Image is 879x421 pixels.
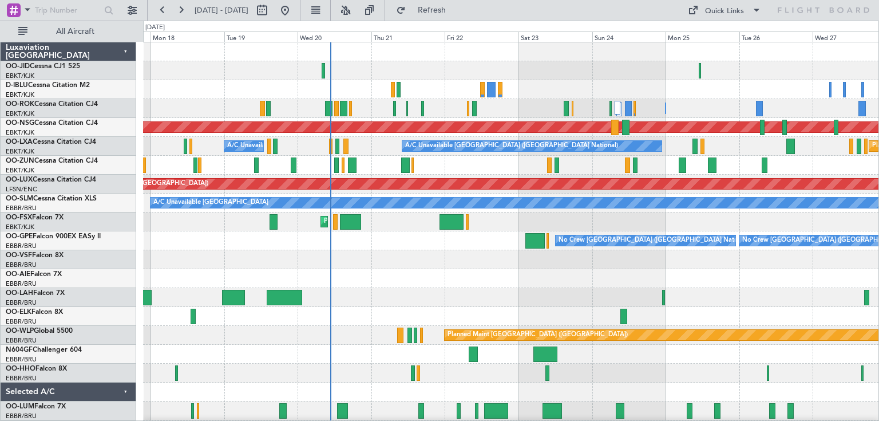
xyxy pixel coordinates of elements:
[6,176,96,183] a: OO-LUXCessna Citation CJ4
[6,309,63,316] a: OO-ELKFalcon 8X
[6,365,35,372] span: OO-HHO
[666,32,739,42] div: Mon 25
[6,347,33,353] span: N604GF
[6,252,32,259] span: OO-VSF
[371,32,445,42] div: Thu 21
[559,232,750,249] div: No Crew [GEOGRAPHIC_DATA] ([GEOGRAPHIC_DATA] National)
[6,328,34,335] span: OO-WLP
[445,32,518,42] div: Fri 22
[151,32,224,42] div: Mon 18
[6,280,37,288] a: EBBR/BRU
[6,223,34,231] a: EBKT/KJK
[6,63,30,70] span: OO-JID
[6,271,62,278] a: OO-AIEFalcon 7X
[448,326,628,344] div: Planned Maint [GEOGRAPHIC_DATA] ([GEOGRAPHIC_DATA])
[6,91,34,99] a: EBKT/KJK
[195,5,248,15] span: [DATE] - [DATE]
[6,214,64,221] a: OO-FSXFalcon 7X
[6,403,66,410] a: OO-LUMFalcon 7X
[739,32,813,42] div: Tue 26
[6,128,34,137] a: EBKT/KJK
[6,101,98,108] a: OO-ROKCessna Citation CJ4
[6,214,32,221] span: OO-FSX
[145,23,165,33] div: [DATE]
[6,185,37,194] a: LFSN/ENC
[6,72,34,80] a: EBKT/KJK
[6,147,34,156] a: EBKT/KJK
[6,82,28,89] span: D-IBLU
[405,137,618,155] div: A/C Unavailable [GEOGRAPHIC_DATA] ([GEOGRAPHIC_DATA] National)
[408,6,456,14] span: Refresh
[6,261,37,269] a: EBBR/BRU
[6,374,37,383] a: EBBR/BRU
[6,355,37,364] a: EBBR/BRU
[682,1,767,19] button: Quick Links
[6,82,90,89] a: D-IBLUCessna Citation M2
[6,309,31,316] span: OO-ELK
[6,365,67,372] a: OO-HHOFalcon 8X
[6,233,101,240] a: OO-GPEFalcon 900EX EASy II
[227,137,440,155] div: A/C Unavailable [GEOGRAPHIC_DATA] ([GEOGRAPHIC_DATA] National)
[6,158,34,164] span: OO-ZUN
[518,32,592,42] div: Sat 23
[705,6,744,17] div: Quick Links
[6,158,98,164] a: OO-ZUNCessna Citation CJ4
[6,403,34,410] span: OO-LUM
[6,336,37,345] a: EBBR/BRU
[6,347,82,353] a: N604GFChallenger 604
[6,139,33,145] span: OO-LXA
[153,194,268,211] div: A/C Unavailable [GEOGRAPHIC_DATA]
[6,412,37,420] a: EBBR/BRU
[30,27,121,36] span: All Aircraft
[6,290,65,297] a: OO-LAHFalcon 7X
[391,1,460,19] button: Refresh
[6,139,96,145] a: OO-LXACessna Citation CJ4
[6,242,37,250] a: EBBR/BRU
[6,166,34,175] a: EBKT/KJK
[6,63,80,70] a: OO-JIDCessna CJ1 525
[6,317,37,326] a: EBBR/BRU
[13,22,124,41] button: All Aircraft
[6,195,33,202] span: OO-SLM
[6,120,34,127] span: OO-NSG
[6,101,34,108] span: OO-ROK
[6,204,37,213] a: EBBR/BRU
[224,32,298,42] div: Tue 19
[6,328,73,335] a: OO-WLPGlobal 5500
[6,233,33,240] span: OO-GPE
[6,195,97,202] a: OO-SLMCessna Citation XLS
[592,32,666,42] div: Sun 24
[298,32,371,42] div: Wed 20
[6,176,33,183] span: OO-LUX
[6,252,64,259] a: OO-VSFFalcon 8X
[6,120,98,127] a: OO-NSGCessna Citation CJ4
[6,271,30,278] span: OO-AIE
[324,213,457,230] div: Planned Maint Kortrijk-[GEOGRAPHIC_DATA]
[6,290,33,297] span: OO-LAH
[6,109,34,118] a: EBKT/KJK
[6,298,37,307] a: EBBR/BRU
[35,2,101,19] input: Trip Number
